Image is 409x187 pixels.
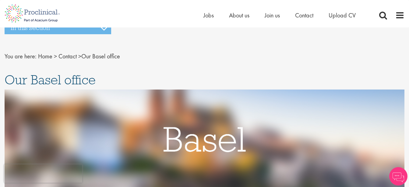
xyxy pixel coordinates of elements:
a: breadcrumb link to Contact [58,52,77,60]
h3: In this section [5,21,111,34]
a: Jobs [203,11,214,19]
iframe: reCAPTCHA [4,164,82,183]
span: > [54,52,57,60]
a: breadcrumb link to Home [38,52,52,60]
img: Chatbot [389,167,407,185]
a: About us [229,11,249,19]
span: You are here: [5,52,37,60]
span: Our Basel office [5,71,96,88]
a: Upload CV [329,11,356,19]
span: > [78,52,81,60]
a: Contact [295,11,313,19]
a: Join us [265,11,280,19]
span: Our Basel office [38,52,120,60]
